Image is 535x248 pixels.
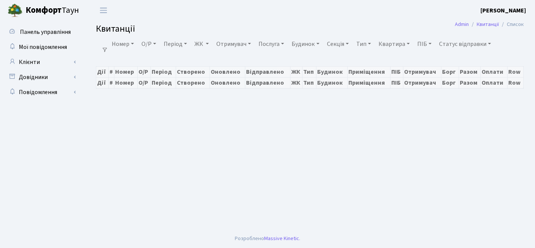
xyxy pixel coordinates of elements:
th: Оплати [481,66,508,77]
th: Дії [96,66,109,77]
span: Квитанції [96,22,135,35]
div: Розроблено . [235,234,300,243]
span: Мої повідомлення [19,43,67,51]
a: Квартира [375,38,413,50]
th: Оплати [481,77,508,88]
th: Отримувач [403,77,441,88]
a: Massive Kinetic [264,234,299,242]
th: Приміщення [347,66,391,77]
a: Період [161,38,190,50]
th: Разом [459,66,481,77]
th: Row [508,77,524,88]
span: Панель управління [20,28,71,36]
th: О/Р [138,77,151,88]
th: Оновлено [210,66,245,77]
th: Створено [176,77,210,88]
button: Переключити навігацію [94,4,113,17]
a: Тип [353,38,374,50]
a: Мої повідомлення [4,40,79,55]
span: Таун [26,4,79,17]
a: Довідники [4,70,79,85]
th: Row [508,66,524,77]
th: # [108,77,114,88]
a: Послуга [255,38,287,50]
li: Список [499,20,524,29]
th: Номер [114,66,138,77]
a: Отримувач [213,38,254,50]
th: ПІБ [391,77,403,88]
a: О/Р [138,38,159,50]
th: # [108,66,114,77]
a: Клієнти [4,55,79,70]
th: Будинок [316,66,347,77]
th: Приміщення [347,77,391,88]
th: Період [151,77,176,88]
th: ЖК [290,77,302,88]
a: Секція [324,38,352,50]
b: Комфорт [26,4,62,16]
a: [PERSON_NAME] [480,6,526,15]
th: Борг [441,66,459,77]
th: Разом [459,77,481,88]
a: ПІБ [414,38,435,50]
a: Квитанції [477,20,499,28]
th: ЖК [290,66,302,77]
th: Оновлено [210,77,245,88]
th: Тип [302,66,316,77]
th: Відправлено [245,77,290,88]
th: Тип [302,77,316,88]
th: Отримувач [403,66,441,77]
th: ПІБ [391,66,403,77]
a: Повідомлення [4,85,79,100]
th: Період [151,66,176,77]
nav: breadcrumb [444,17,535,32]
th: Відправлено [245,66,290,77]
a: Статус відправки [436,38,494,50]
a: ЖК [192,38,212,50]
a: Будинок [289,38,322,50]
a: Панель управління [4,24,79,40]
th: Номер [114,77,138,88]
th: Будинок [316,77,347,88]
th: О/Р [138,66,151,77]
th: Борг [441,77,459,88]
th: Дії [96,77,109,88]
a: Admin [455,20,469,28]
a: Номер [109,38,137,50]
img: logo.png [8,3,23,18]
th: Створено [176,66,210,77]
